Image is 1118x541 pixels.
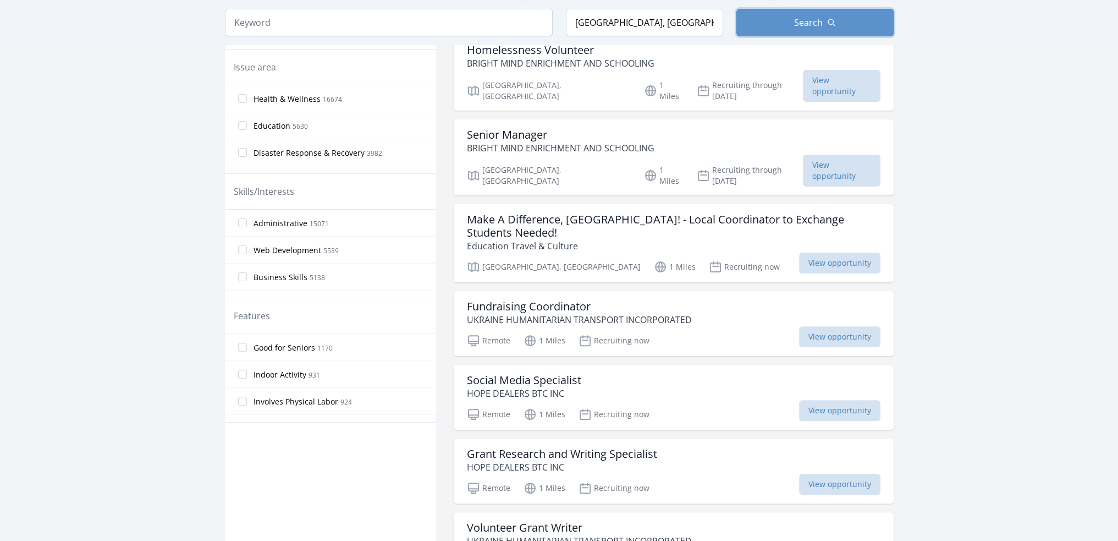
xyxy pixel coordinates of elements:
[467,260,641,274] p: [GEOGRAPHIC_DATA], [GEOGRAPHIC_DATA]
[697,165,803,187] p: Recruiting through [DATE]
[467,57,654,70] p: BRIGHT MIND ENRICHMENT AND SCHOOLING
[254,342,315,353] span: Good for Seniors
[579,408,649,421] p: Recruiting now
[254,272,307,283] span: Business Skills
[467,43,654,57] h3: Homelessness Volunteer
[467,239,880,253] p: Education Travel & Culture
[238,148,247,157] input: Disaster Response & Recovery 3982
[799,474,880,495] span: View opportunity
[254,218,307,229] span: Administrative
[524,482,565,495] p: 1 Miles
[454,204,894,282] a: Make A Difference, [GEOGRAPHIC_DATA]! - Local Coordinator to Exchange Students Needed! Education ...
[340,397,352,407] span: 924
[803,155,880,187] span: View opportunity
[454,291,894,356] a: Fundraising Coordinator UKRAINE HUMANITARIAN TRANSPORT INCORPORATED Remote 1 Miles Recruiting now...
[799,400,880,421] span: View opportunity
[293,122,308,131] span: 5630
[254,121,290,132] span: Education
[238,94,247,103] input: Health & Wellness 16674
[454,439,894,504] a: Grant Research and Writing Specialist HOPE DEALERS BTC INC Remote 1 Miles Recruiting now View opp...
[238,245,247,254] input: Web Development 5539
[579,482,649,495] p: Recruiting now
[238,272,247,281] input: Business Skills 5138
[309,370,320,380] span: 931
[238,343,247,352] input: Good for Seniors 1170
[225,9,553,36] input: Keyword
[254,369,306,380] span: Indoor Activity
[238,121,247,130] input: Education 5630
[467,482,510,495] p: Remote
[794,16,823,29] span: Search
[799,326,880,347] span: View opportunity
[467,447,657,461] h3: Grant Research and Writing Specialist
[234,185,294,198] legend: Skills/Interests
[467,334,510,347] p: Remote
[323,246,339,255] span: 5539
[644,165,684,187] p: 1 Miles
[467,408,510,421] p: Remote
[697,80,803,102] p: Recruiting through [DATE]
[736,9,894,36] button: Search
[524,408,565,421] p: 1 Miles
[454,35,894,111] a: Homelessness Volunteer BRIGHT MIND ENRICHMENT AND SCHOOLING [GEOGRAPHIC_DATA], [GEOGRAPHIC_DATA] ...
[254,94,321,105] span: Health & Wellness
[467,521,692,534] h3: Volunteer Grant Writer
[467,141,654,155] p: BRIGHT MIND ENRICHMENT AND SCHOOLING
[467,313,692,326] p: UKRAINE HUMANITARIAN TRANSPORT INCORPORATED
[234,309,270,323] legend: Features
[644,80,684,102] p: 1 Miles
[254,245,321,256] span: Web Development
[238,218,247,227] input: Administrative 15071
[803,70,880,102] span: View opportunity
[317,343,333,353] span: 1170
[254,147,365,159] span: Disaster Response & Recovery
[234,61,276,74] legend: Issue area
[654,260,696,274] p: 1 Miles
[467,165,631,187] p: [GEOGRAPHIC_DATA], [GEOGRAPHIC_DATA]
[310,219,329,228] span: 15071
[579,334,649,347] p: Recruiting now
[238,370,247,379] input: Indoor Activity 931
[566,9,723,36] input: Location
[454,119,894,195] a: Senior Manager BRIGHT MIND ENRICHMENT AND SCHOOLING [GEOGRAPHIC_DATA], [GEOGRAPHIC_DATA] 1 Miles ...
[467,461,657,474] p: HOPE DEALERS BTC INC
[367,149,382,158] span: 3982
[323,95,342,104] span: 16674
[254,396,338,407] span: Involves Physical Labor
[467,387,581,400] p: HOPE DEALERS BTC INC
[467,300,692,313] h3: Fundraising Coordinator
[310,273,325,282] span: 5138
[467,213,880,239] h3: Make A Difference, [GEOGRAPHIC_DATA]! - Local Coordinator to Exchange Students Needed!
[799,253,880,274] span: View opportunity
[467,374,581,387] h3: Social Media Specialist
[709,260,780,274] p: Recruiting now
[467,128,654,141] h3: Senior Manager
[238,397,247,406] input: Involves Physical Labor 924
[454,365,894,430] a: Social Media Specialist HOPE DEALERS BTC INC Remote 1 Miles Recruiting now View opportunity
[467,80,631,102] p: [GEOGRAPHIC_DATA], [GEOGRAPHIC_DATA]
[524,334,565,347] p: 1 Miles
